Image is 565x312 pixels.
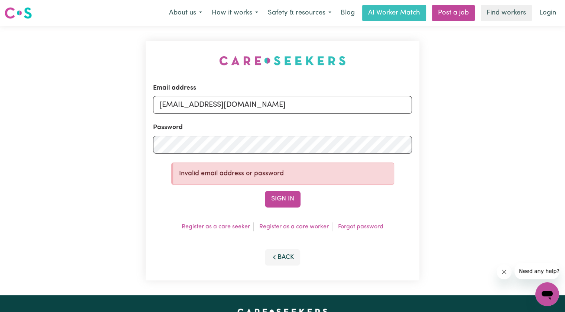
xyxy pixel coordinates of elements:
p: Invalid email address or password [179,169,388,178]
iframe: Message from company [514,263,559,279]
input: Email address [153,96,412,114]
iframe: Button to launch messaging window [535,282,559,306]
button: Back [265,249,301,266]
button: How it works [207,5,263,21]
span: Need any help? [4,5,45,11]
label: Password [153,123,183,132]
a: Register as a care worker [259,224,329,230]
a: Forgot password [338,224,383,230]
iframe: Close message [497,264,512,279]
button: Sign In [265,191,301,207]
a: Blog [336,5,359,21]
label: Email address [153,83,196,93]
img: Careseekers logo [4,6,32,20]
button: About us [164,5,207,21]
a: Find workers [481,5,532,21]
a: Careseekers logo [4,4,32,22]
button: Safety & resources [263,5,336,21]
a: AI Worker Match [362,5,426,21]
a: Post a job [432,5,475,21]
a: Login [535,5,561,21]
a: Register as a care seeker [182,224,250,230]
